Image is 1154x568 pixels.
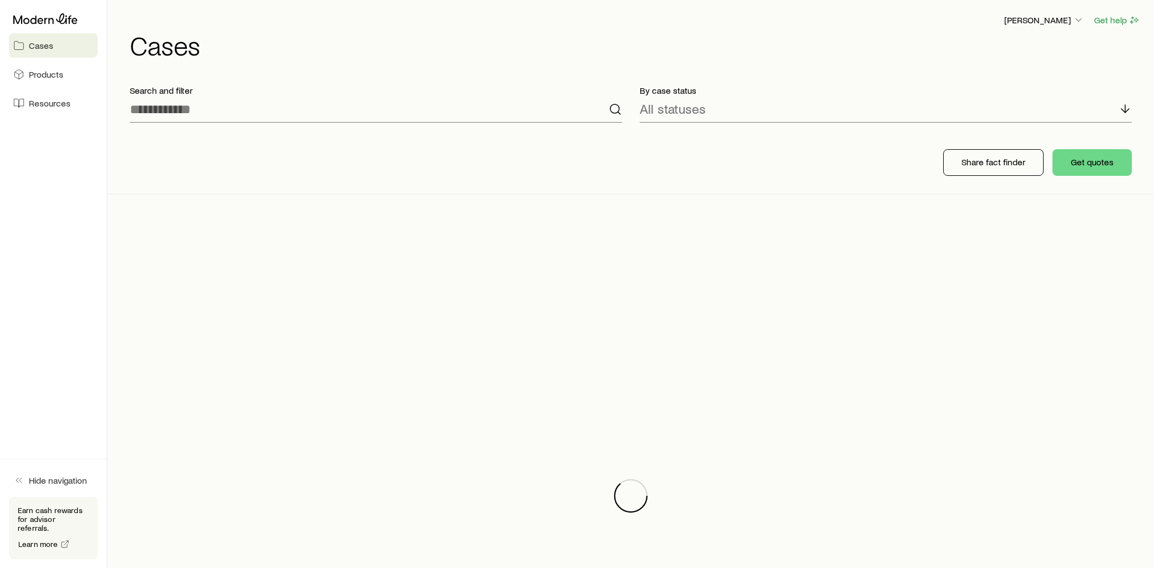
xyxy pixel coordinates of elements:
[943,149,1044,176] button: Share fact finder
[1004,14,1085,27] button: [PERSON_NAME]
[1052,149,1132,176] button: Get quotes
[640,101,706,116] p: All statuses
[130,85,622,96] p: Search and filter
[29,40,53,51] span: Cases
[18,506,89,532] p: Earn cash rewards for advisor referrals.
[961,156,1025,168] p: Share fact finder
[9,468,98,493] button: Hide navigation
[130,32,1141,58] h1: Cases
[9,91,98,115] a: Resources
[29,69,63,80] span: Products
[18,540,58,548] span: Learn more
[29,475,87,486] span: Hide navigation
[1004,14,1084,26] p: [PERSON_NAME]
[9,33,98,58] a: Cases
[1094,14,1141,27] button: Get help
[640,85,1132,96] p: By case status
[9,62,98,87] a: Products
[9,497,98,559] div: Earn cash rewards for advisor referrals.Learn more
[29,98,70,109] span: Resources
